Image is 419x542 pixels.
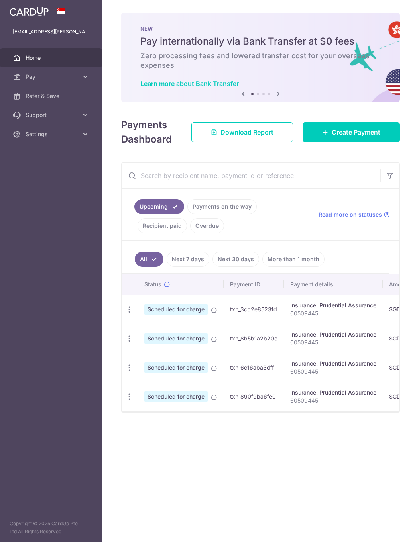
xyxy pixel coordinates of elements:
div: Insurance. Prudential Assurance [290,331,376,339]
td: txn_3cb2e8523fd [224,295,284,324]
h4: Payments Dashboard [121,118,177,147]
td: txn_890f9ba6fe0 [224,382,284,411]
a: Create Payment [303,122,400,142]
td: txn_6c16aba3dff [224,353,284,382]
span: Scheduled for charge [144,333,208,344]
th: Payment details [284,274,383,295]
span: Amount [389,280,409,288]
span: Pay [26,73,78,81]
a: Upcoming [134,199,184,214]
p: 60509445 [290,339,376,346]
a: Next 7 days [167,252,209,267]
div: Insurance. Prudential Assurance [290,301,376,309]
a: Recipient paid [138,218,187,233]
p: 60509445 [290,397,376,405]
input: Search by recipient name, payment id or reference [122,163,380,188]
h6: Zero processing fees and lowered transfer cost for your overseas expenses [140,51,381,70]
a: Read more on statuses [319,211,390,219]
span: Read more on statuses [319,211,382,219]
span: Scheduled for charge [144,362,208,373]
span: Download Report [220,127,273,137]
span: Settings [26,130,78,138]
p: 60509445 [290,368,376,376]
p: 60509445 [290,309,376,317]
th: Payment ID [224,274,284,295]
span: Create Payment [332,127,380,137]
a: All [135,252,163,267]
p: [EMAIL_ADDRESS][PERSON_NAME][DOMAIN_NAME] [13,28,89,36]
img: CardUp [10,6,49,16]
a: Overdue [190,218,224,233]
span: Scheduled for charge [144,391,208,402]
a: Download Report [191,122,293,142]
p: NEW [140,25,381,32]
span: Home [26,54,78,62]
td: txn_8b5b1a2b20e [224,324,284,353]
a: Payments on the way [187,199,257,214]
a: Learn more about Bank Transfer [140,80,239,88]
h5: Pay internationally via Bank Transfer at $0 fees [140,35,381,48]
div: Insurance. Prudential Assurance [290,389,376,397]
div: Insurance. Prudential Assurance [290,360,376,368]
span: Support [26,111,78,119]
a: Next 30 days [212,252,259,267]
a: More than 1 month [262,252,325,267]
span: Status [144,280,161,288]
span: Refer & Save [26,92,78,100]
span: Scheduled for charge [144,304,208,315]
img: Bank transfer banner [121,13,400,102]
